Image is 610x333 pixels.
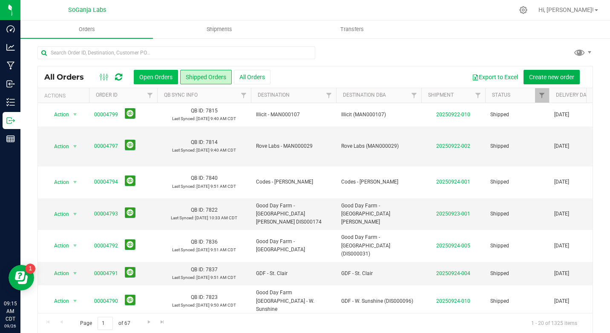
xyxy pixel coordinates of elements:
span: [DATE] 10:33 AM CDT [195,215,237,220]
span: Good Day Farm [GEOGRAPHIC_DATA] - W. Sunshine [256,289,331,313]
span: 7823 [206,294,218,300]
span: 7836 [206,239,218,245]
span: [DATE] 9:40 AM CDT [196,148,236,152]
span: Shipped [490,178,544,186]
a: Status [492,92,510,98]
span: [DATE] [554,210,569,218]
span: GDF - St. Clair [256,270,331,278]
div: Manage settings [518,6,529,14]
span: [DATE] [554,270,569,278]
span: Last Synced: [172,275,196,280]
span: QB ID: [191,239,204,245]
button: Open Orders [134,70,178,84]
span: Last Synced: [172,303,196,307]
inline-svg: Analytics [6,43,15,52]
span: 7837 [206,267,218,273]
p: 09/26 [4,323,17,329]
span: Good Day Farm - [GEOGRAPHIC_DATA][PERSON_NAME] DIS000174 [256,202,331,227]
span: [DATE] 9:51 AM CDT [196,184,236,189]
a: Shipment [428,92,454,98]
span: Action [46,141,69,152]
button: Shipped Orders [180,70,232,84]
a: 20250923-001 [436,211,470,217]
a: Destination DBA [343,92,386,98]
button: All Orders [234,70,270,84]
span: Shipped [490,270,544,278]
span: Good Day Farm - [GEOGRAPHIC_DATA] (DIS000031) [341,233,416,258]
span: QB ID: [191,294,204,300]
span: Page of 67 [73,317,137,330]
a: 20250922-010 [436,112,470,118]
p: 09:15 AM CDT [4,300,17,323]
inline-svg: Reports [6,135,15,143]
span: Rove Labs - MAN000029 [256,142,331,150]
span: [DATE] [554,297,569,305]
span: Illicit (MAN000107) [341,111,416,119]
span: Codes - [PERSON_NAME] [256,178,331,186]
inline-svg: Inventory [6,98,15,106]
span: Codes - [PERSON_NAME] [341,178,416,186]
span: select [70,240,81,252]
a: 20250922-002 [436,143,470,149]
a: Go to the next page [143,317,155,328]
span: 7822 [206,207,218,213]
span: Action [46,208,69,220]
iframe: Resource center unread badge [25,264,35,274]
a: 00004794 [94,178,118,186]
span: Shipped [490,242,544,250]
a: 00004790 [94,297,118,305]
span: 7815 [206,108,218,114]
span: Illicit - MAN000107 [256,111,331,119]
span: Shipped [490,111,544,119]
a: Delivery Date [556,92,592,98]
span: [DATE] 9:40 AM CDT [196,116,236,121]
span: QB ID: [191,207,204,213]
span: Action [46,267,69,279]
span: select [70,295,81,307]
span: Orders [67,26,106,33]
button: Create new order [524,70,580,84]
a: Filter [322,88,336,103]
span: Hi, [PERSON_NAME]! [538,6,594,13]
input: 1 [98,317,113,330]
a: Filter [237,88,251,103]
span: Last Synced: [172,247,196,252]
a: Filter [535,88,549,103]
span: GDF - W. Sunshine (DIS000096) [341,297,416,305]
button: Export to Excel [466,70,524,84]
span: 7840 [206,175,218,181]
a: 00004793 [94,210,118,218]
span: select [70,141,81,152]
span: Action [46,295,69,307]
span: [DATE] 9:51 AM CDT [196,247,236,252]
span: Shipped [490,210,544,218]
span: [DATE] 9:51 AM CDT [196,275,236,280]
a: 20250924-004 [436,270,470,276]
a: Filter [471,88,485,103]
span: Last Synced: [171,215,194,220]
a: Filter [407,88,421,103]
span: select [70,267,81,279]
span: Action [46,240,69,252]
span: QB ID: [191,175,204,181]
span: QB ID: [191,267,204,273]
a: Go to the last page [156,317,169,328]
a: 00004799 [94,111,118,119]
span: QB ID: [191,108,204,114]
span: 7814 [206,139,218,145]
a: 00004797 [94,142,118,150]
a: Shipments [153,20,285,38]
span: [DATE] [554,111,569,119]
a: Orders [20,20,153,38]
inline-svg: Dashboard [6,25,15,33]
span: 1 - 20 of 1325 items [524,317,584,330]
a: 20250924-005 [436,243,470,249]
span: select [70,208,81,220]
span: Shipments [195,26,244,33]
a: QB Sync Info [164,92,198,98]
inline-svg: Outbound [6,116,15,125]
span: Action [46,109,69,121]
div: Actions [44,93,86,99]
span: Rove Labs (MAN000029) [341,142,416,150]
